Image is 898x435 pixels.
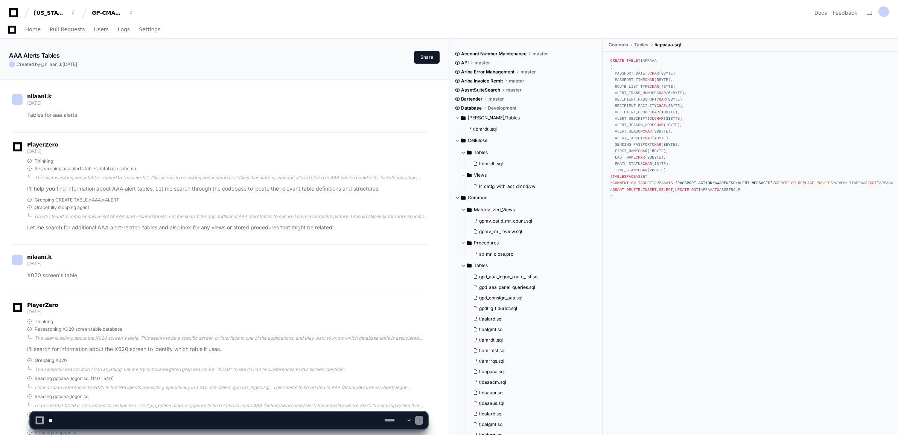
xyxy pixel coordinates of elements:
button: sp_mr_close.prc [470,249,592,259]
div: Great! I found a comprehensive set of AAA alert-related tables. Let me search for any additional ... [35,214,428,220]
span: CHAR [650,84,659,89]
span: Views [474,172,487,178]
span: API [461,60,469,66]
span: [DATE] [27,148,41,154]
button: tiaalard.sql [470,314,592,324]
span: Gracefully stopping agent [35,205,89,211]
svg: Directory [467,171,472,180]
div: The user is asking about tables related to "aaa alerts". This seems to be asking about database t... [35,175,428,181]
span: Development [488,105,516,111]
span: ON [631,181,636,185]
span: master [521,69,536,75]
span: tiamrdtl.sql [479,337,503,343]
span: Grepping CREATE TABLE.*AAA.*ALERT [35,197,119,203]
button: Procedures [461,237,597,249]
span: master [489,96,504,102]
button: Feedback [833,9,857,17]
span: COMMENT [613,181,629,185]
span: FOR [868,181,874,185]
p: I'll help you find information about AAA alert tables. Let me search through the codebase to loca... [27,185,428,193]
span: [DATE] [27,100,41,106]
svg: Directory [461,136,466,145]
button: [US_STATE] Pacific [31,6,79,20]
button: Common [455,192,597,204]
span: Pull Requests [50,27,85,32]
button: Views [461,169,597,181]
span: gpmv_catid_mr_count.sql [479,218,532,224]
button: tiamrmst.sql [470,345,592,356]
span: 33 [666,116,670,121]
span: SELECT [659,188,673,192]
span: 8 [664,142,666,147]
span: Ariba Invoice Remit [461,78,503,84]
span: CHAR [643,136,652,140]
button: tidmrdtl.sql [464,124,592,134]
span: 15 [650,149,654,153]
button: GP-CMAG-AS8 [89,6,137,20]
span: Logs [118,27,130,32]
span: CREATE [610,58,624,63]
button: tidmrdtl.sql [470,159,592,169]
span: Materialized_Views [474,207,515,213]
button: lr_catlg_with_act_dmnd.vw [470,181,592,192]
span: Researching aaa alerts tables database schema [35,166,136,172]
svg: Directory [467,261,472,270]
span: TABLE [638,181,650,185]
span: tidmrdtl.sql [473,126,497,132]
button: [PERSON_NAME]/Tables [455,112,597,124]
span: 10 [661,110,666,114]
span: 5 [657,78,659,82]
span: TO [715,188,719,192]
span: Tables [634,42,648,48]
button: tiamrrqs.sql [470,356,592,366]
span: Grepping X020 [35,357,67,363]
span: lr_catlg_with_act_dmnd.vw [479,183,536,189]
a: Settings [139,21,160,38]
span: Tables [474,150,488,156]
span: 3 [668,104,670,108]
span: CHAR [657,104,666,108]
p: I'll search for information about the X020 screen to identify which table it uses. [27,345,428,354]
span: CHAR [638,168,647,172]
button: tiappaaa.sql [470,366,592,377]
span: gpd_aaa_logon_route_list.sql [479,274,539,280]
span: TABLESPACE [613,174,636,179]
span: CHAR [636,155,645,160]
span: TABLE [626,58,638,63]
span: PlayerZero [27,142,58,147]
span: master [506,87,522,93]
span: 8 [668,97,670,102]
span: AssetSuiteSearch [461,87,500,93]
span: CHAR [654,123,664,127]
span: UPDATE [675,188,689,192]
span: CHAR [645,78,654,82]
div: TIAPPAAA ( PASSPORT_DATE_8 ( BYTE), PASSPORT_TIME ( BYTE), ROUTE_LIST_TYPE ( BYTE), ALERT_TRANS_N... [610,58,890,200]
span: CHAR [643,162,652,166]
span: CHAR [650,71,659,76]
span: 4 [661,84,664,89]
span: @ [40,61,45,67]
span: [DATE] [27,309,41,314]
a: Users [94,21,109,38]
svg: Directory [467,148,472,157]
button: gpd_aaa_logon_route_list.sql [470,272,592,282]
button: tidaaacm.sql [470,377,592,388]
span: CHAR [657,97,666,102]
span: nilaani.k [27,254,52,260]
p: Tables for aaa alerts [27,111,428,119]
span: CHAR [643,129,652,134]
span: Bartender [461,96,482,102]
span: [DATE] [62,61,77,67]
span: CHAR [654,116,664,121]
span: CHAR [657,91,666,95]
span: Created by [17,61,77,67]
span: [PERSON_NAME]/Tables [468,115,520,121]
span: 26 [650,168,654,172]
span: 4 [654,136,656,140]
button: gpdtrg_tidurldt.sql [470,303,592,314]
span: PUBLIC [817,181,831,185]
a: Pull Requests [50,21,85,38]
span: ON [691,188,696,192]
svg: Directory [467,238,472,247]
span: DELETE [626,188,640,192]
